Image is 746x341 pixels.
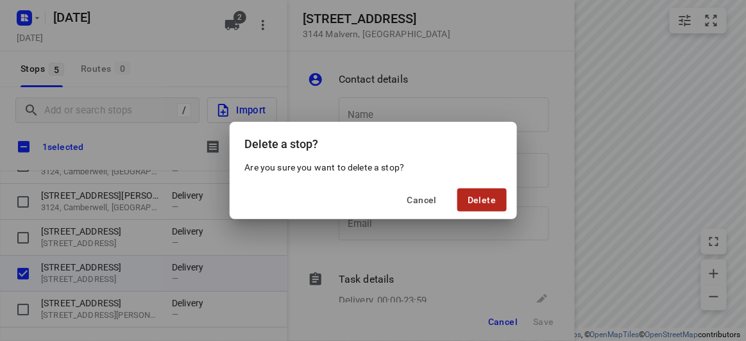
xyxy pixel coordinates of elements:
[230,122,517,161] div: Delete a stop?
[407,195,437,205] span: Cancel
[245,161,502,174] p: Are you sure you want to delete a stop?
[468,195,496,205] span: Delete
[457,188,506,212] button: Delete
[397,188,447,212] button: Cancel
